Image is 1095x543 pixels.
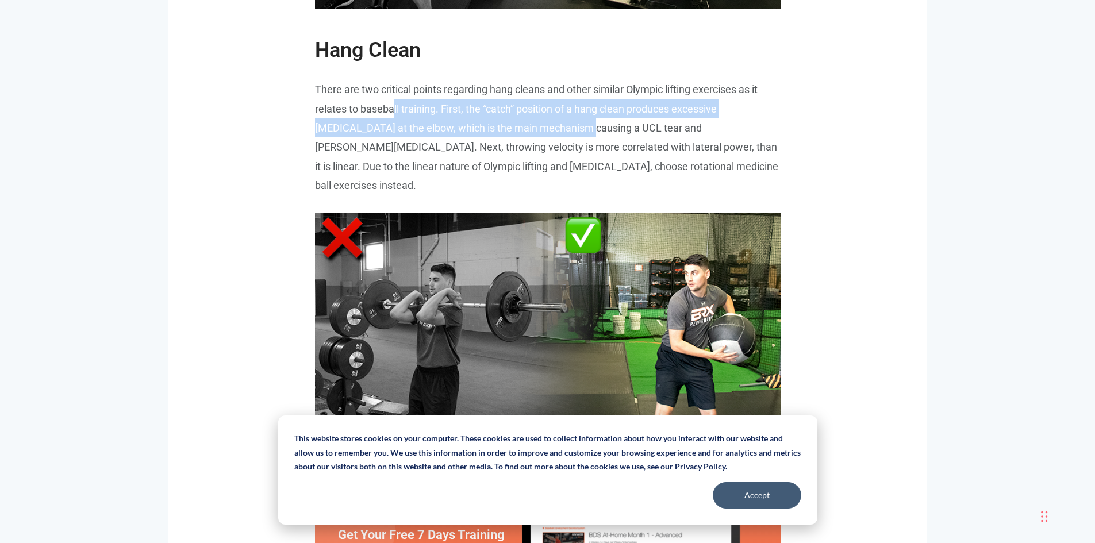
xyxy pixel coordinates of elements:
iframe: Chat Widget [932,419,1095,543]
p: This website stores cookies on your computer. These cookies are used to collect information about... [294,432,801,474]
span: Hang Clean [315,38,421,62]
p: There are two critical points regarding hang cleans and other similar Olympic lifting exercises a... [315,80,781,195]
img: clean vs Med ball [315,213,781,459]
div: Drag [1041,499,1048,534]
button: Accept [713,482,801,509]
div: Cookie banner [278,415,817,525]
